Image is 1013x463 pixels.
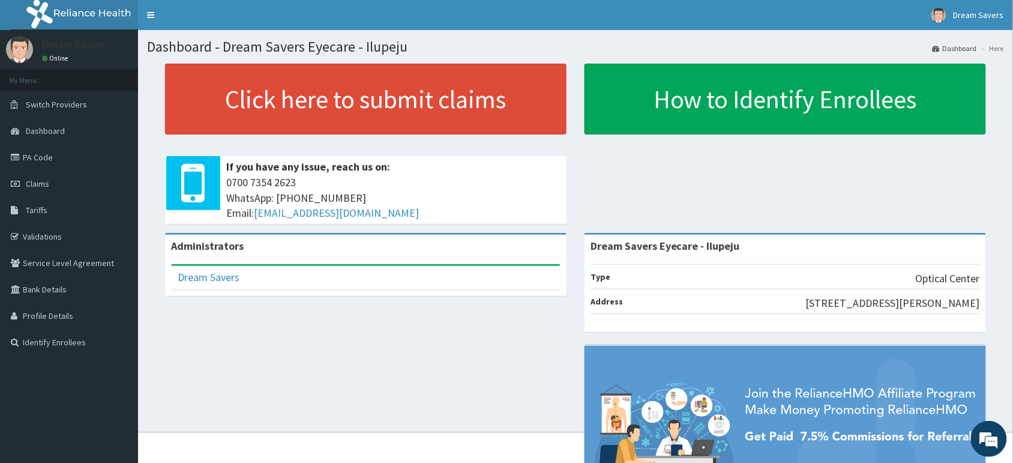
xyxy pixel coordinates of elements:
[591,271,610,282] b: Type
[226,175,561,221] span: 0700 7354 2623 WhatsApp: [PHONE_NUMBER] Email:
[591,296,623,307] b: Address
[6,36,33,63] img: User Image
[26,205,47,216] span: Tariffs
[26,126,65,136] span: Dashboard
[585,64,986,135] a: How to Identify Enrollees
[147,39,1004,55] h1: Dashboard - Dream Savers Eyecare - Ilupeju
[931,8,946,23] img: User Image
[954,10,1004,20] span: Dream Savers
[591,239,740,253] strong: Dream Savers Eyecare - Ilupeju
[178,270,239,284] a: Dream Savers
[806,295,980,311] p: [STREET_ADDRESS][PERSON_NAME]
[165,64,567,135] a: Click here to submit claims
[171,239,244,253] b: Administrators
[254,206,419,220] a: [EMAIL_ADDRESS][DOMAIN_NAME]
[226,160,390,174] b: If you have any issue, reach us on:
[978,43,1004,53] li: Here
[42,39,106,50] p: Dream Savers
[26,178,49,189] span: Claims
[26,99,87,110] span: Switch Providers
[933,43,977,53] a: Dashboard
[916,271,980,286] p: Optical Center
[42,54,71,62] a: Online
